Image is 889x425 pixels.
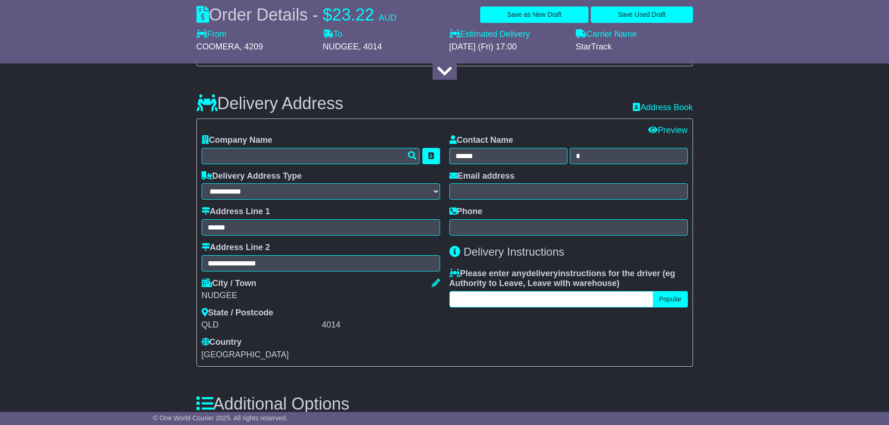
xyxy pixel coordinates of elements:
a: Address Book [633,103,693,112]
label: Country [202,337,242,348]
div: NUDGEE [202,291,440,301]
label: Contact Name [449,135,513,146]
h3: Additional Options [196,395,693,413]
div: QLD [202,320,320,330]
div: Order Details - [196,5,397,25]
a: Preview [648,125,687,135]
span: COOMERA [196,42,240,51]
div: StarTrack [576,42,693,52]
div: 4014 [322,320,440,330]
span: delivery [526,269,558,278]
div: [DATE] (Fri) 17:00 [449,42,567,52]
label: Delivery Address Type [202,171,302,181]
button: Popular [653,291,687,307]
label: To [323,29,343,40]
h3: Delivery Address [196,94,343,113]
label: Company Name [202,135,273,146]
span: eg Authority to Leave, Leave with warehouse [449,269,675,288]
label: Address Line 2 [202,243,270,253]
button: Save Used Draft [591,7,693,23]
label: Address Line 1 [202,207,270,217]
label: Email address [449,171,515,181]
span: © One World Courier 2025. All rights reserved. [153,414,288,422]
span: NUDGEE [323,42,359,51]
span: Delivery Instructions [463,245,564,258]
span: [GEOGRAPHIC_DATA] [202,350,289,359]
label: From [196,29,227,40]
button: Save as New Draft [480,7,588,23]
label: State / Postcode [202,308,273,318]
span: 23.22 [332,5,374,24]
span: , 4014 [359,42,382,51]
span: $ [323,5,332,24]
span: AUD [379,13,397,22]
label: Phone [449,207,483,217]
span: , 4209 [240,42,263,51]
label: City / Town [202,279,257,289]
label: Estimated Delivery [449,29,567,40]
label: Please enter any instructions for the driver ( ) [449,269,688,289]
label: Carrier Name [576,29,637,40]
